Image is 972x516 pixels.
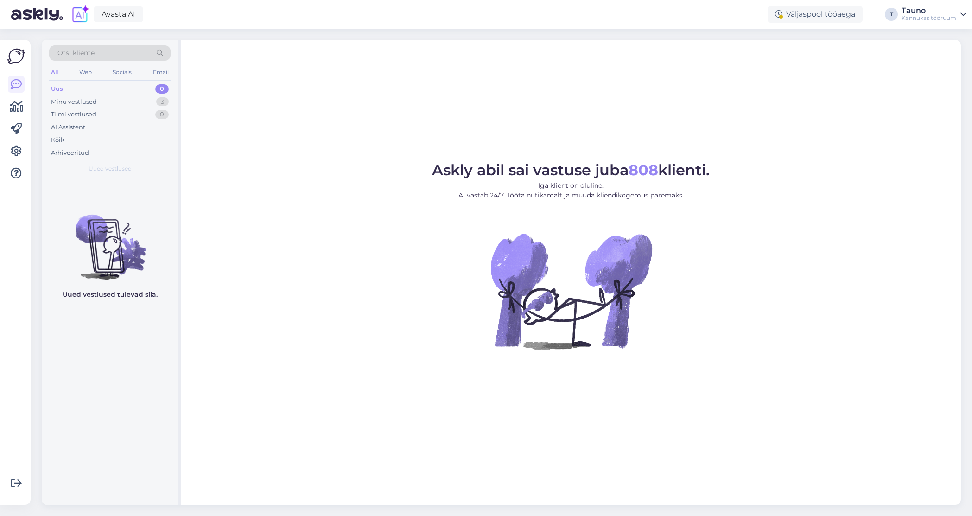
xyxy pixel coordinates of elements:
span: Otsi kliente [57,48,95,58]
div: Tauno [902,7,956,14]
div: Web [77,66,94,78]
span: Askly abil sai vastuse juba klienti. [432,161,710,179]
img: No Chat active [488,208,654,375]
div: Email [151,66,171,78]
img: Askly Logo [7,47,25,65]
div: 3 [156,97,169,107]
div: Kõik [51,135,64,145]
img: No chats [42,198,178,281]
div: Tiimi vestlused [51,110,96,119]
div: AI Assistent [51,123,85,132]
p: Uued vestlused tulevad siia. [63,290,158,299]
a: Avasta AI [94,6,143,22]
div: Arhiveeritud [51,148,89,158]
div: T [885,8,898,21]
div: 0 [155,110,169,119]
div: All [49,66,60,78]
span: Uued vestlused [89,165,132,173]
div: Uus [51,84,63,94]
div: Kännukas tööruum [902,14,956,22]
img: explore-ai [70,5,90,24]
a: TaunoKännukas tööruum [902,7,966,22]
p: Iga klient on oluline. AI vastab 24/7. Tööta nutikamalt ja muuda kliendikogemus paremaks. [432,181,710,200]
div: Socials [111,66,133,78]
div: 0 [155,84,169,94]
div: Väljaspool tööaega [768,6,863,23]
b: 808 [629,161,658,179]
div: Minu vestlused [51,97,97,107]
